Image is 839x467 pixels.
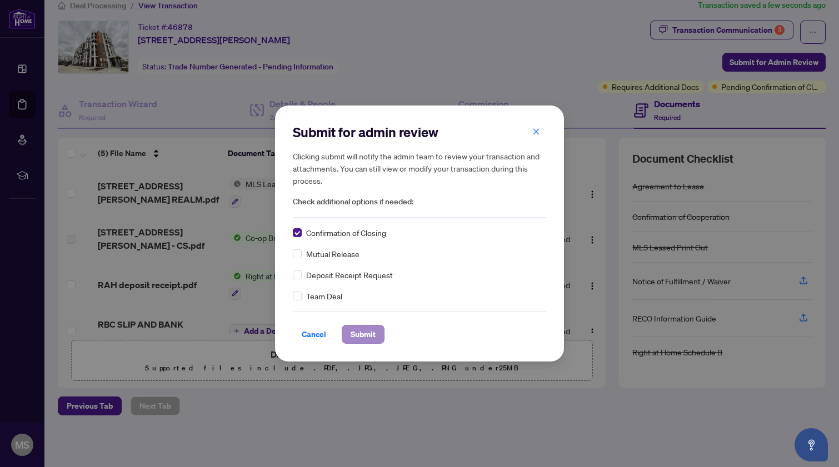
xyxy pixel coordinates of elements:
[306,248,359,260] span: Mutual Release
[293,195,546,208] span: Check additional options if needed:
[293,123,546,141] h2: Submit for admin review
[293,150,546,187] h5: Clicking submit will notify the admin team to review your transaction and attachments. You can st...
[532,128,540,135] span: close
[306,227,386,239] span: Confirmation of Closing
[306,269,393,281] span: Deposit Receipt Request
[293,325,335,344] button: Cancel
[302,325,326,343] span: Cancel
[306,290,342,302] span: Team Deal
[351,325,376,343] span: Submit
[795,428,828,461] button: Open asap
[342,325,384,344] button: Submit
